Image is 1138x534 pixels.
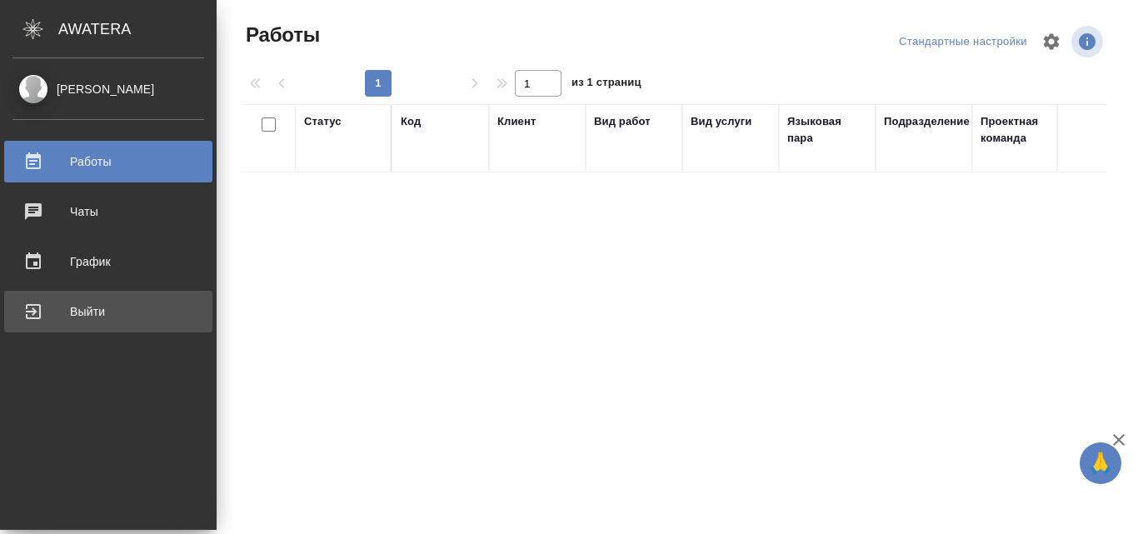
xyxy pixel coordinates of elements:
div: График [12,249,204,274]
span: из 1 страниц [571,72,641,97]
div: Чаты [12,199,204,224]
span: Настроить таблицу [1031,22,1071,62]
div: Языковая пара [787,113,867,147]
a: Чаты [4,191,212,232]
span: Работы [242,22,320,48]
div: Работы [12,149,204,174]
div: Вид услуги [691,113,752,130]
span: Посмотреть информацию [1071,26,1106,57]
div: Клиент [497,113,536,130]
a: Работы [4,141,212,182]
div: AWATERA [58,12,217,46]
div: Подразделение [884,113,970,130]
a: Выйти [4,291,212,332]
span: 🙏 [1086,446,1115,481]
div: Выйти [12,299,204,324]
div: Проектная команда [981,113,1061,147]
div: split button [895,29,1031,55]
button: 🙏 [1080,442,1121,484]
div: Код [401,113,421,130]
a: График [4,241,212,282]
div: Вид работ [594,113,651,130]
div: [PERSON_NAME] [12,80,204,98]
div: Статус [304,113,342,130]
